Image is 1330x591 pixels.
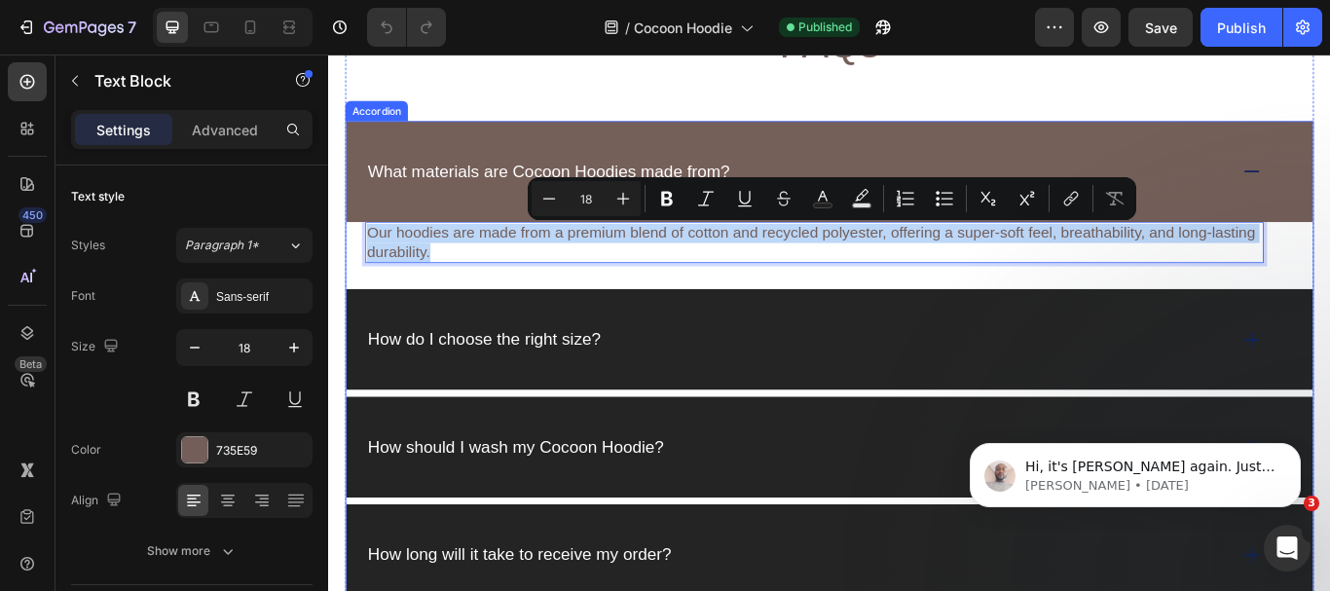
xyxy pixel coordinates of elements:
[367,8,446,47] div: Undo/Redo
[1304,496,1319,511] span: 3
[634,18,732,38] span: Cocoon Hoodie
[1145,19,1177,36] span: Save
[941,402,1330,538] iframe: Intercom notifications message
[94,69,260,92] p: Text Block
[8,8,145,47] button: 7
[147,541,238,561] div: Show more
[1201,8,1282,47] button: Publish
[128,16,136,39] p: 7
[23,57,89,75] div: Accordion
[46,320,317,345] p: How do I choose the right size?
[96,120,151,140] p: Settings
[625,18,630,38] span: /
[176,228,313,263] button: Paragraph 1*
[71,188,125,205] div: Text style
[85,56,335,227] span: Hi, it's [PERSON_NAME] again. Just checking in to see if the solution I shared earlier worked for...
[1128,8,1193,47] button: Save
[528,177,1136,220] div: Editor contextual toolbar
[192,120,258,140] p: Advanced
[71,287,95,305] div: Font
[185,237,259,254] span: Paragraph 1*
[85,75,336,92] p: Message from Henry, sent 1d ago
[46,446,391,470] p: How should I wash my Cocoon Hoodie?
[71,334,123,360] div: Size
[71,534,313,569] button: Show more
[798,18,852,36] span: Published
[216,288,308,306] div: Sans-serif
[45,198,1089,241] p: Our hoodies are made from a premium blend of cotton and recycled polyester, offering a super-soft...
[1264,525,1311,572] iframe: Intercom live chat
[71,488,126,514] div: Align
[328,55,1330,591] iframe: Design area
[1217,18,1266,38] div: Publish
[18,207,47,223] div: 450
[43,196,1090,243] div: Rich Text Editor. Editing area: main
[71,441,101,459] div: Color
[216,442,308,460] div: 735E59
[71,237,105,254] div: Styles
[15,356,47,372] div: Beta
